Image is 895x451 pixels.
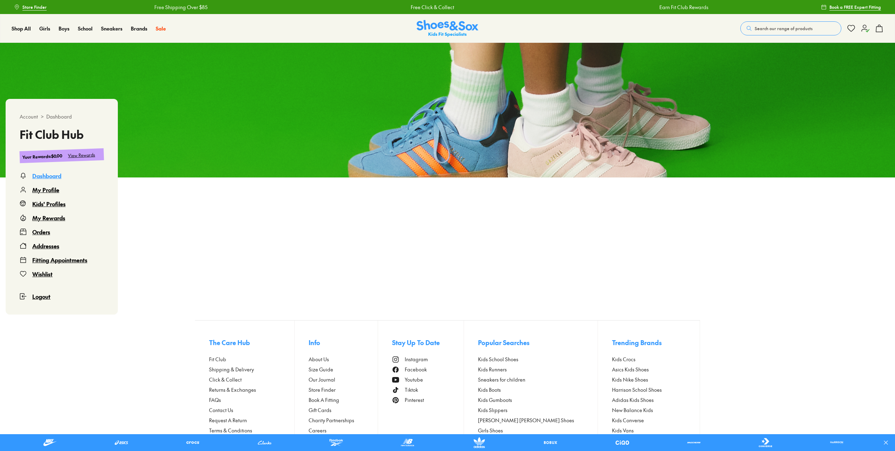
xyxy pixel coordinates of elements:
span: Request A Return [209,417,247,424]
a: Kids Runners [478,366,598,373]
span: Shipping & Delivery [209,366,254,373]
span: Tiktok [405,386,418,393]
span: Sneakers [101,25,122,32]
span: Click & Collect [209,376,242,383]
a: Fit Club [209,356,294,363]
span: > [41,113,43,120]
span: Account [20,113,38,120]
img: SNS_Logo_Responsive.svg [417,20,478,37]
a: Girls Shoes [478,427,598,434]
a: Contact Us [209,406,294,414]
a: Earn Fit Club Rewards [656,4,705,11]
span: Logout [32,292,51,300]
a: My Rewards [20,214,104,222]
a: Gift Cards [309,406,378,414]
a: Kids Vans [612,427,686,434]
span: Book a FREE Expert Fitting [829,4,881,10]
span: Kids Converse [612,417,644,424]
span: Info [309,338,320,347]
div: Fitting Appointments [32,256,87,264]
a: Free Shipping Over $85 [150,4,204,11]
h3: Fit Club Hub [20,129,104,140]
a: Orders [20,228,104,236]
a: Instagram [392,356,464,363]
span: Store Finder [309,386,336,393]
a: About Us [309,356,378,363]
span: Dashboard [46,113,72,120]
a: Returns & Exchanges [209,386,294,393]
a: Kids Boots [478,386,598,393]
span: FAQs [209,396,221,404]
a: [PERSON_NAME] [PERSON_NAME] Shoes [478,417,598,424]
span: Careers [309,427,327,434]
a: Careers [309,427,378,434]
span: Girls [39,25,50,32]
span: Store Finder [22,4,47,10]
span: Kids School Shoes [478,356,518,363]
a: Kids Gumboots [478,396,598,404]
span: Facebook [405,366,427,373]
span: Kids Nike Shoes [612,376,648,383]
a: Kids Nike Shoes [612,376,686,383]
a: My Profile [20,186,104,194]
a: Fitting Appointments [20,256,104,264]
a: Shoes & Sox [417,20,478,37]
span: Our Journal [309,376,335,383]
div: View Rewards [68,152,95,159]
a: Terms & Conditions [209,427,294,434]
a: FAQs [209,396,294,404]
a: School [78,25,93,32]
div: Dashboard [32,171,61,180]
a: Dashboard [20,171,104,180]
span: Fit Club [209,356,226,363]
span: Stay Up To Date [392,338,440,347]
div: My Rewards [32,214,65,222]
div: Your Rewards : $0.00 [22,153,63,160]
span: Gift Cards [309,406,331,414]
a: Brands [131,25,147,32]
a: Boys [59,25,69,32]
a: Kids Converse [612,417,686,424]
span: Trending Brands [612,338,662,347]
a: Addresses [20,242,104,250]
span: Kids Gumboots [478,396,512,404]
span: Sneakers for children [478,376,525,383]
span: The Care Hub [209,338,250,347]
button: Logout [20,284,104,301]
a: Kids' Profiles [20,200,104,208]
span: Kids Runners [478,366,507,373]
a: Sneakers for children [478,376,598,383]
a: Shipping & Delivery [209,366,294,373]
div: Orders [32,228,50,236]
span: Kids Boots [478,386,501,393]
a: Facebook [392,366,464,373]
span: Instagram [405,356,428,363]
button: Info [309,335,378,350]
span: Kids Crocs [612,356,635,363]
span: Pinterest [405,396,424,404]
span: Terms & Conditions [209,427,252,434]
a: Sale [156,25,166,32]
a: Tiktok [392,386,464,393]
a: Size Guide [309,366,378,373]
div: Wishlist [32,270,53,278]
button: Stay Up To Date [392,335,464,350]
span: Popular Searches [478,338,530,347]
a: Shop All [12,25,31,32]
span: Book A Fitting [309,396,339,404]
span: Contact Us [209,406,233,414]
a: Book A Fitting [309,396,378,404]
span: Adidas Kids Shoes [612,396,654,404]
a: Charity Partnerships [309,417,378,424]
a: Our Journal [309,376,378,383]
a: Youtube [392,376,464,383]
a: New Balance Kids [612,406,686,414]
a: Asics Kids Shoes [612,366,686,373]
button: The Care Hub [209,335,294,350]
a: Harrison School Shoes [612,386,686,393]
span: New Balance Kids [612,406,653,414]
span: Youtube [405,376,423,383]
